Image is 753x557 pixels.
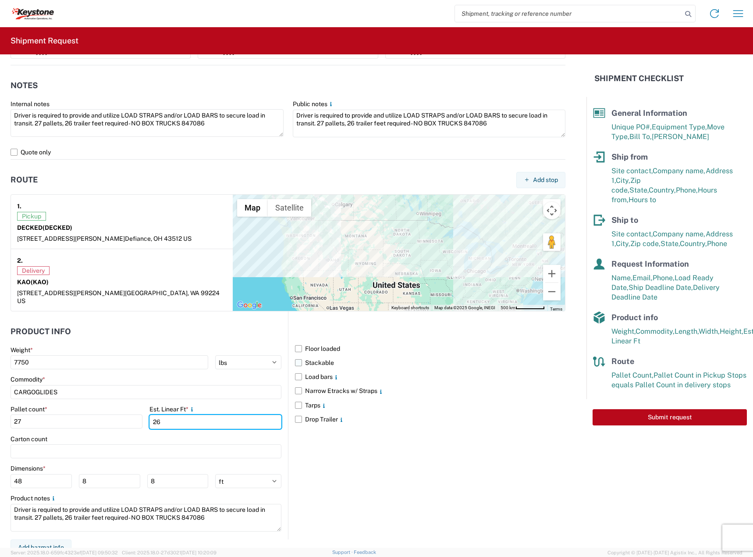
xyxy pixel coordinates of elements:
[79,474,140,488] input: W
[17,289,125,296] span: [STREET_ADDRESS][PERSON_NAME]
[533,176,558,184] span: Add stop
[11,539,71,556] button: Add hazmat info
[455,5,682,22] input: Shipment, tracking or reference number
[611,230,653,238] span: Site contact,
[17,255,23,266] strong: 2.
[543,199,561,217] button: Toggle fullscreen view
[680,239,707,248] span: Country,
[149,405,195,413] label: Est. Linear Ft
[295,342,565,356] label: Floor loaded
[293,100,334,108] label: Public notes
[501,305,515,310] span: 500 km
[181,550,217,555] span: [DATE] 10:20:09
[11,435,47,443] label: Carton count
[11,145,565,159] label: Quote only
[354,550,376,555] a: Feedback
[295,412,565,426] label: Drop Trailer
[543,202,561,219] button: Map camera controls
[616,239,630,248] span: City,
[652,123,707,131] span: Equipment Type,
[11,464,46,472] label: Dimensions
[720,327,743,336] span: Height,
[122,550,217,555] span: Client: 2025.18.0-27d3021
[11,375,45,383] label: Commodity
[594,73,684,84] h2: Shipment Checklist
[11,81,38,90] h2: Notes
[11,327,71,336] h2: Product Info
[593,409,747,425] button: Submit request
[17,266,50,275] span: Delivery
[235,300,264,311] img: Google
[675,327,699,336] span: Length,
[611,123,652,131] span: Unique PO#,
[611,313,658,322] span: Product info
[17,278,49,286] strong: KAO
[611,108,687,118] span: General Information
[295,356,565,370] label: Stackable
[543,233,561,251] button: Drag Pegman onto the map to open Street View
[31,278,49,286] span: (KAO)
[707,239,727,248] span: Phone
[611,274,632,282] span: Name,
[17,201,21,212] strong: 1.
[268,199,311,217] button: Show satellite imagery
[43,224,72,231] span: (DECKED)
[653,274,675,282] span: Phone,
[147,474,209,488] input: H
[498,305,547,311] button: Map Scale: 500 km per 63 pixels
[81,550,118,555] span: [DATE] 09:50:32
[550,307,562,311] a: Terms
[611,152,648,161] span: Ship from
[611,327,636,336] span: Weight,
[434,305,495,310] span: Map data ©2025 Google, INEGI
[629,196,656,204] span: Hours to
[676,186,698,194] span: Phone,
[11,550,118,555] span: Server: 2025.18.0-659fc4323ef
[653,167,706,175] span: Company name,
[17,212,46,221] span: Pickup
[11,100,50,108] label: Internal notes
[630,239,661,248] span: Zip code,
[611,215,638,225] span: Ship to
[11,474,72,488] input: L
[611,259,689,268] span: Request Information
[611,371,746,389] span: Pallet Count in Pickup Stops equals Pallet Count in delivery stops
[237,199,268,217] button: Show street map
[611,371,654,379] span: Pallet Count,
[11,405,47,413] label: Pallet count
[125,235,192,242] span: Defiance, OH 43512 US
[649,186,676,194] span: Country,
[17,235,125,242] span: [STREET_ADDRESS][PERSON_NAME]
[543,265,561,282] button: Zoom in
[11,36,78,46] h2: Shipment Request
[11,346,33,354] label: Weight
[516,172,565,188] button: Add stop
[629,283,693,292] span: Ship Deadline Date,
[632,274,653,282] span: Email,
[661,239,680,248] span: State,
[235,300,264,311] a: Open this area in Google Maps (opens a new window)
[11,494,57,502] label: Product notes
[611,357,634,366] span: Route
[332,550,354,555] a: Support
[653,230,706,238] span: Company name,
[652,132,709,141] span: [PERSON_NAME]
[629,132,652,141] span: Bill To,
[391,305,429,311] button: Keyboard shortcuts
[295,370,565,384] label: Load bars
[17,224,72,231] strong: DECKED
[629,186,649,194] span: State,
[543,283,561,300] button: Zoom out
[295,384,565,398] label: Narrow Etracks w/ Straps
[17,289,220,304] span: [GEOGRAPHIC_DATA], WA 99224 US
[699,327,720,336] span: Width,
[11,175,38,184] h2: Route
[611,167,653,175] span: Site contact,
[607,549,742,557] span: Copyright © [DATE]-[DATE] Agistix Inc., All Rights Reserved
[295,398,565,412] label: Tarps
[636,327,675,336] span: Commodity,
[616,176,630,185] span: City,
